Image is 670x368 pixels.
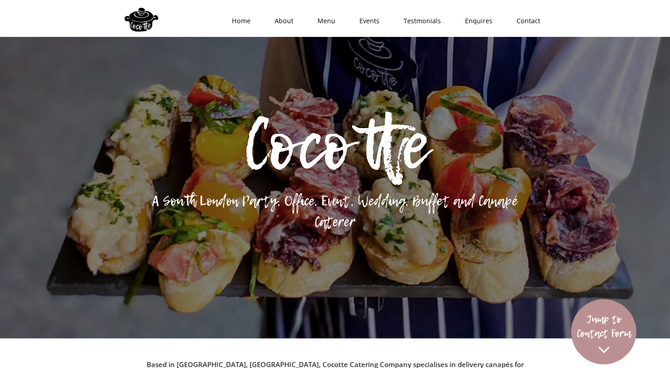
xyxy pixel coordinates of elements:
[389,7,450,35] a: Testmonials
[344,7,389,35] a: Events
[501,7,549,35] a: Contact
[260,7,302,35] a: About
[217,7,260,35] a: Home
[302,7,344,35] a: Menu
[450,7,501,35] a: Enquires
